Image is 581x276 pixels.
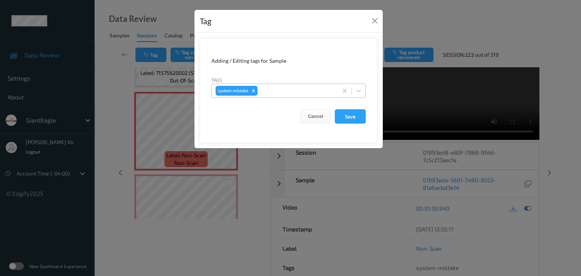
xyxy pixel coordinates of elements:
button: Cancel [300,109,331,124]
div: Adding / Editing tags for Sample [211,57,366,65]
button: Close [370,16,380,26]
button: Save [335,109,366,124]
label: Tags [211,76,222,83]
div: Tag [200,15,211,27]
div: Remove system-mistake [249,86,258,96]
div: system-mistake [216,86,249,96]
